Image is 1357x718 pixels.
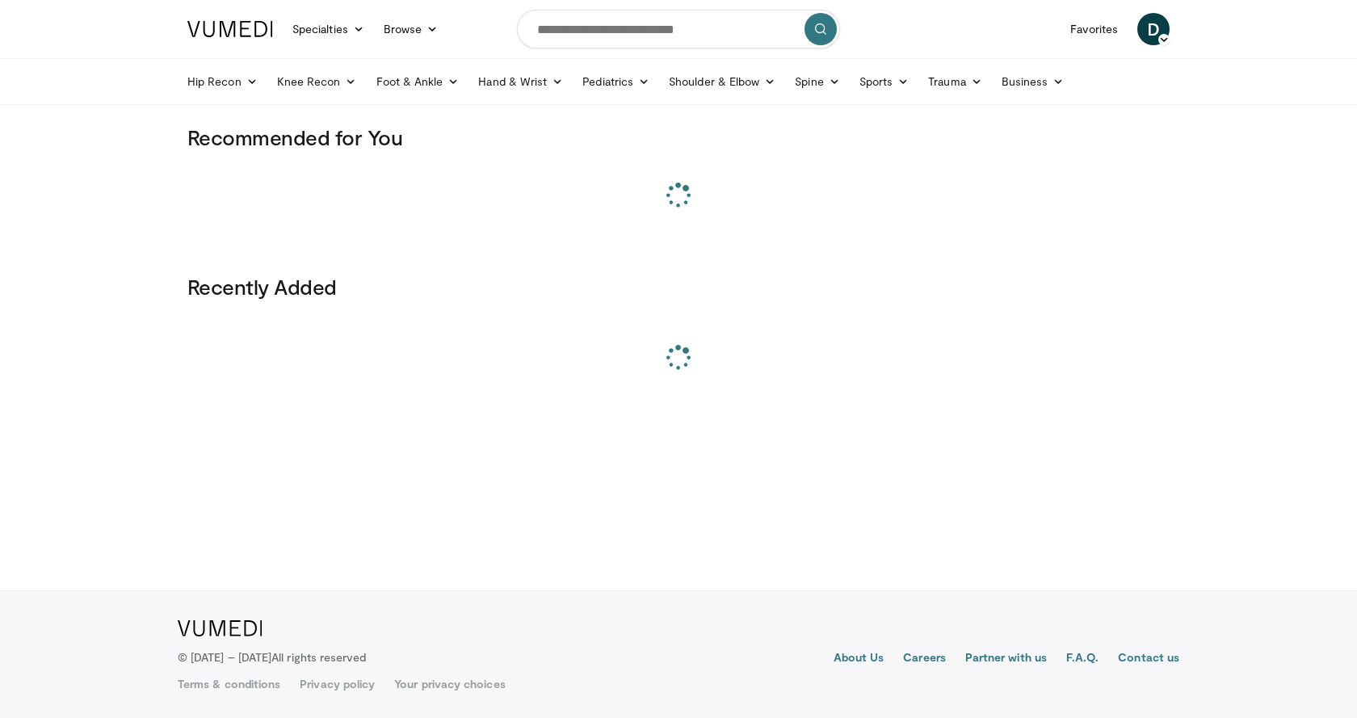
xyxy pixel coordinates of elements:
[394,676,505,692] a: Your privacy choices
[187,274,1170,300] h3: Recently Added
[1066,649,1099,669] a: F.A.Q.
[965,649,1047,669] a: Partner with us
[517,10,840,48] input: Search topics, interventions
[271,650,366,664] span: All rights reserved
[178,649,367,666] p: © [DATE] – [DATE]
[573,65,659,98] a: Pediatrics
[992,65,1074,98] a: Business
[283,13,374,45] a: Specialties
[850,65,919,98] a: Sports
[187,21,273,37] img: VuMedi Logo
[367,65,469,98] a: Foot & Ankle
[1137,13,1170,45] a: D
[267,65,367,98] a: Knee Recon
[468,65,573,98] a: Hand & Wrist
[374,13,448,45] a: Browse
[1061,13,1128,45] a: Favorites
[178,676,280,692] a: Terms & conditions
[659,65,785,98] a: Shoulder & Elbow
[903,649,946,669] a: Careers
[178,65,267,98] a: Hip Recon
[1118,649,1179,669] a: Contact us
[187,124,1170,150] h3: Recommended for You
[834,649,884,669] a: About Us
[178,620,263,636] img: VuMedi Logo
[300,676,375,692] a: Privacy policy
[785,65,849,98] a: Spine
[918,65,992,98] a: Trauma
